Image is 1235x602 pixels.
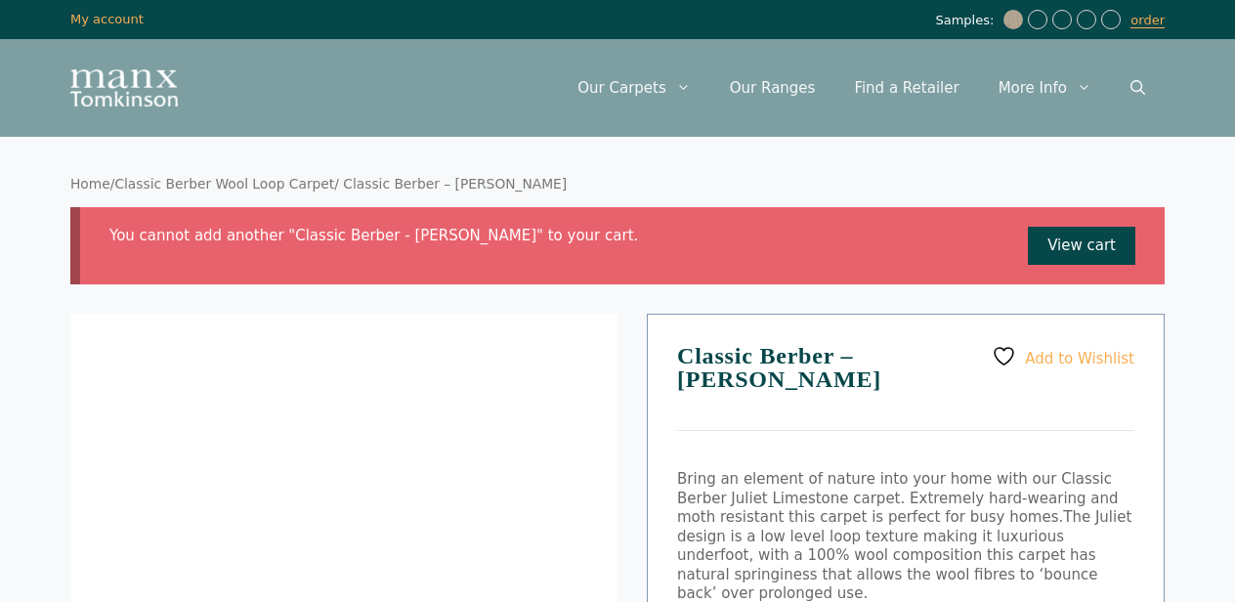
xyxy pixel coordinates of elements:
nav: Primary [558,59,1165,117]
span: Add to Wishlist [1025,350,1134,367]
h1: Classic Berber – [PERSON_NAME] [677,344,1134,431]
img: Manx Tomkinson [70,69,178,107]
span: The Juliet design is a low level loop texture making it luxurious underfoot, with a 100% wool com... [677,508,1131,602]
a: Our Ranges [710,59,835,117]
img: Classic Berber - Juliet Limestone [1003,10,1023,29]
a: Home [70,176,110,192]
a: View cart [1028,227,1135,266]
a: Our Carpets [558,59,710,117]
a: Find a Retailer [834,59,978,117]
span: Samples: [935,13,999,29]
a: My account [70,12,144,26]
a: Add to Wishlist [992,344,1134,368]
li: You cannot add another "Classic Berber - [PERSON_NAME]" to your cart. [109,227,1135,246]
a: order [1130,13,1165,28]
nav: Breadcrumb [70,176,1165,193]
a: More Info [979,59,1111,117]
a: Classic Berber Wool Loop Carpet [114,176,334,192]
a: Open Search Bar [1111,59,1165,117]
